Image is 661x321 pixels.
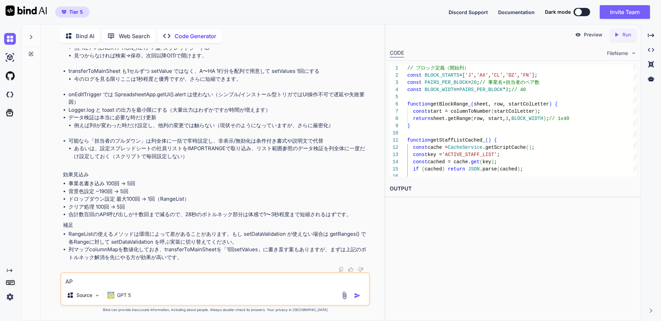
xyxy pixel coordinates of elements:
span: const [413,145,427,150]
span: startColLetter [494,109,535,114]
li: 見つからなければ検索→保存。次回以降O(1)で開けます。 [74,52,369,60]
img: preview [575,32,581,38]
span: Tier 5 [69,9,83,15]
img: icon [354,292,361,299]
img: premium [62,10,66,14]
li: RangeListの使えるメソッドは環境によって差があることがあります。もし setDataValidation が使えない場合は getRanges() で各Rangeに対して setData... [69,230,369,246]
span: ) [491,159,494,165]
span: } [407,123,410,129]
li: transferToMainSheet も1セルずつ setValue ではなく、A〜HA 1行分を配列で用意して setValues 1回にする [69,67,369,91]
li: 今のログを見る限りここは1秒程度と優秀ですが、さらに短縮できます。 [74,75,369,83]
img: attachment [340,291,348,299]
span: PAIRS_PER_BLOCK [424,80,468,85]
img: chat [4,33,16,45]
span: Documentation [498,9,535,15]
p: Code Generator [175,32,216,40]
span: [ [462,73,465,78]
button: premiumTier 5 [55,7,90,18]
div: 1 [390,65,398,72]
p: Source [76,292,92,299]
span: return [413,116,430,121]
span: // 40 [511,87,526,92]
li: onEditTrigger では SpreadsheetApp.getUi().alert は使わない（シンプル/インストール型トリガではUI操作不可で遅延や失敗要因） [69,91,369,106]
span: ( [422,166,424,172]
span: start = columnToNumber [427,109,491,114]
div: 7 [390,108,398,115]
p: Bind can provide inaccurate information, including about people. Always double-check its answers.... [60,307,370,312]
span: ( [471,116,474,121]
span: , [474,73,476,78]
span: BLOCK_WIDTH [424,87,456,92]
button: Invite Team [600,5,650,19]
img: darkCloudIdeIcon [4,89,16,100]
span: 'DZ' [505,73,517,78]
span: ; [494,159,497,165]
span: const [413,109,427,114]
span: .getScriptCache [482,145,526,150]
span: ( [485,137,488,143]
div: CODE [390,49,404,57]
span: cached [424,166,442,172]
li: 可能なら「担当者のプルダウン」は列全体に一括で常時設定し、非表示/無効化は条件付き書式や説明文で代替 [69,137,369,168]
span: ) [549,101,552,107]
div: 12 [390,144,398,151]
span: BLOCK_STARTS [424,73,459,78]
span: 1 [505,116,508,121]
img: ai-studio [4,52,16,63]
span: BLOCK_WIDTH [511,116,543,121]
span: ( [497,166,500,172]
span: JSON [468,166,480,172]
p: Run [622,31,631,38]
span: if [413,166,419,172]
img: GPT 5 [107,292,114,299]
span: 'J' [465,73,474,78]
span: // 事業名+担当者のペア数 [480,80,539,85]
span: ( [471,101,473,107]
img: settings [4,291,16,303]
span: 20 [471,80,477,85]
li: 合計数百回のAPI呼び出しが十数回まで減るので、28秒のボトルネック部分は体感で1〜3秒程度まで短縮されるはずです。 [69,211,369,219]
span: ; [497,152,500,157]
span: const [413,152,427,157]
span: const [407,73,422,78]
span: cache = [427,145,448,150]
div: 8 [390,115,398,122]
span: ; [520,166,523,172]
div: 10 [390,130,398,137]
span: sheet.getRange [430,116,471,121]
li: データ検証は本当に必要な時だけ更新 [69,114,369,137]
p: GPT 5 [117,292,131,299]
span: ; [537,109,540,114]
h2: OUTPUT [386,181,641,197]
span: ; [532,145,534,150]
span: , [508,116,511,121]
span: ) [442,166,445,172]
span: { [555,101,557,107]
span: function [407,137,430,143]
span: return [448,166,465,172]
li: 例えば列Iが変わった時だけ設定し、他列の変更では触らない（現状そのようになっていますが、さらに厳密化） [74,122,369,130]
span: cached [500,166,517,172]
div: 16 [390,173,398,180]
span: row, start, [474,116,505,121]
span: function [407,101,430,107]
button: Discord Support [449,9,488,16]
img: copy [338,267,344,272]
img: dislike [358,267,363,272]
button: Documentation [498,9,535,16]
span: , [517,73,520,78]
span: get [471,159,480,165]
span: , [488,73,491,78]
span: FileName [607,50,628,57]
span: ( [526,145,528,150]
span: { [494,137,497,143]
span: getBlockRange_ [430,101,471,107]
span: 'ACTIVE_STAFF_LIST' [442,152,497,157]
span: const [413,159,427,165]
img: Pick Models [94,292,100,298]
span: = [468,80,471,85]
span: ; [508,87,511,92]
div: 14 [390,158,398,166]
span: ( [480,159,482,165]
span: ) [529,145,532,150]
